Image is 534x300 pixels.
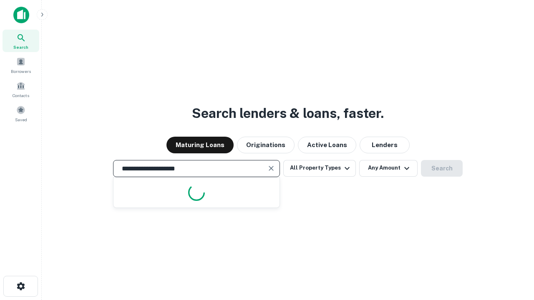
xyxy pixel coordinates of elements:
[237,137,295,153] button: Originations
[13,92,29,99] span: Contacts
[166,137,234,153] button: Maturing Loans
[15,116,27,123] span: Saved
[3,54,39,76] a: Borrowers
[13,7,29,23] img: capitalize-icon.png
[3,30,39,52] a: Search
[11,68,31,75] span: Borrowers
[265,162,277,174] button: Clear
[3,102,39,125] a: Saved
[3,78,39,100] a: Contacts
[492,233,534,273] iframe: Chat Widget
[360,137,410,153] button: Lenders
[298,137,356,153] button: Active Loans
[13,44,28,50] span: Search
[359,160,418,177] button: Any Amount
[283,160,356,177] button: All Property Types
[192,103,384,123] h3: Search lenders & loans, faster.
